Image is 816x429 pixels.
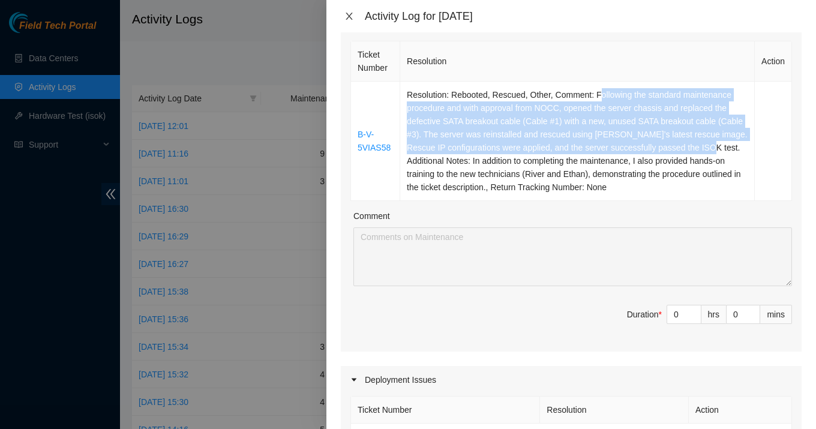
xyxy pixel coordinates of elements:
[341,366,802,394] div: Deployment Issues
[755,41,792,82] th: Action
[351,397,540,424] th: Ticket Number
[350,376,358,383] span: caret-right
[344,11,354,21] span: close
[701,305,727,324] div: hrs
[400,41,755,82] th: Resolution
[358,130,391,152] a: B-V-5VIAS58
[689,397,792,424] th: Action
[540,397,689,424] th: Resolution
[353,209,390,223] label: Comment
[627,308,662,321] div: Duration
[760,305,792,324] div: mins
[341,11,358,22] button: Close
[400,82,755,201] td: Resolution: Rebooted, Rescued, Other, Comment: Following the standard maintenance procedure and w...
[353,227,792,286] textarea: Comment
[351,41,400,82] th: Ticket Number
[365,10,802,23] div: Activity Log for [DATE]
